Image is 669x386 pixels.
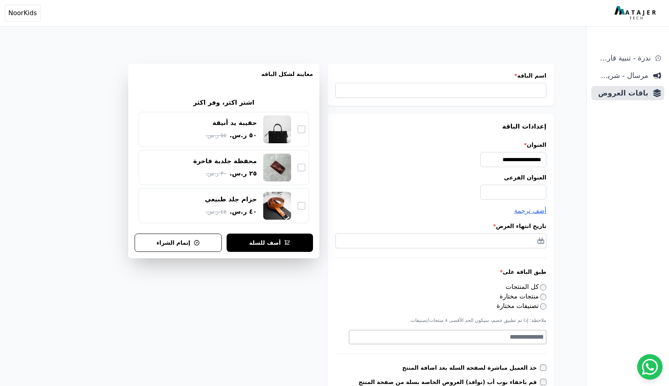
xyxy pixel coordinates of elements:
[135,70,313,88] h3: معاينة لشكل الباقه
[213,119,257,127] div: حقيبة يد أنيقة
[263,154,291,181] img: محفظة جلدية فاخرة
[595,88,648,99] span: باقات العروض
[595,53,651,64] span: ندرة - تنبية قارب علي النفاذ
[193,98,254,107] h2: اشتر اكثر، وفر اكثر
[335,268,546,276] label: طبق الباقة على
[540,303,546,310] input: تصنيفات مختارة
[335,122,546,131] h3: إعدادات الباقة
[227,234,313,252] button: أضف للسلة
[335,222,546,230] label: تاريخ انتهاء العرض
[335,141,546,149] label: العنوان
[263,115,291,143] img: حقيبة يد أنيقة
[497,302,546,310] label: تصنيفات مختارة
[229,207,257,216] span: ٤٠ ر.س.
[205,195,257,204] div: حزام جلد طبيعي
[514,206,546,216] button: أضف ترجمة
[263,192,291,220] img: حزام جلد طبيعي
[135,234,222,252] button: إتمام الشراء
[205,131,226,140] span: ٥٥ ر.س.
[506,283,547,290] label: كل المنتجات
[205,208,226,216] span: ٤٥ ر.س.
[595,70,648,81] span: مرسال - شريط دعاية
[335,72,546,80] label: اسم الباقة
[335,317,546,324] p: ملاحظة: إذا تم تطبيق خصم، سيكون الحد الأقصى ٨ منتجات/تصنيفات
[229,169,257,178] span: ٢٥ ر.س.
[205,170,226,178] span: ٣٠ ر.س.
[402,364,540,372] label: خذ العميل مباشرة لصفحة السلة بعد اضافة المنتج
[614,6,658,20] img: MatajerTech Logo
[514,207,546,214] span: أضف ترجمة
[540,294,546,300] input: منتجات مختارة
[193,157,257,166] div: محفظة جلدية فاخرة
[229,131,257,140] span: ٥٠ ر.س.
[8,8,37,18] span: NoorKids
[358,378,540,386] label: قم باخفاء بوب أب (نوافذ) العروض الخاصة بسلة من صفحة المنتج
[500,292,546,300] label: منتجات مختارة
[5,5,41,21] button: NoorKids
[335,174,546,181] label: العنوان الفرعي
[349,332,544,342] textarea: Search
[540,284,546,290] input: كل المنتجات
